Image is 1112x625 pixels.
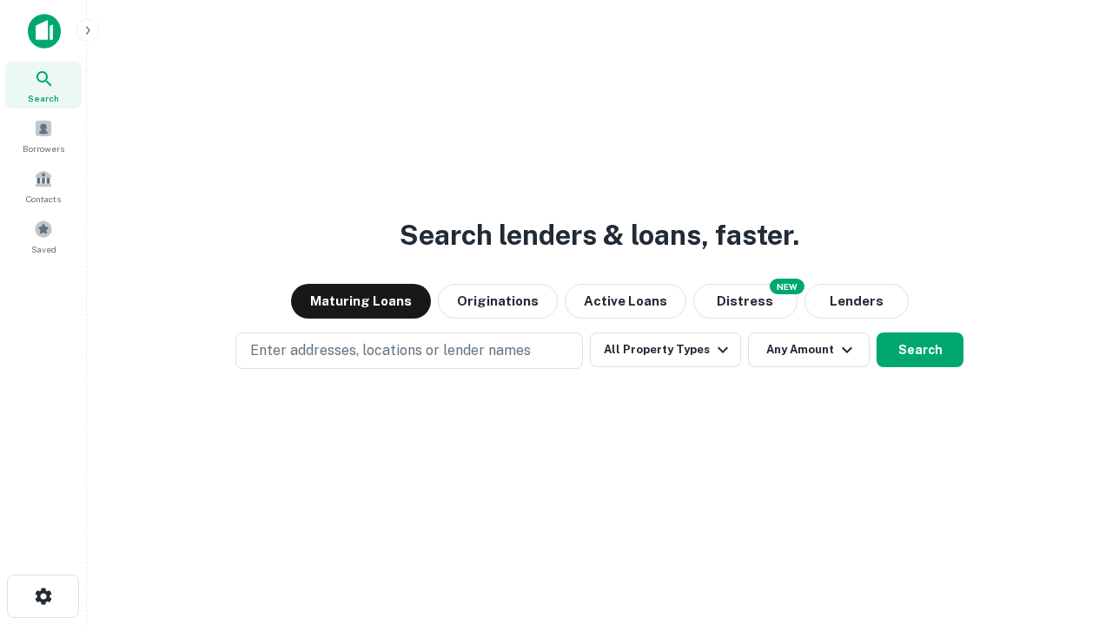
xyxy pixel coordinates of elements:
[26,192,61,206] span: Contacts
[748,332,870,367] button: Any Amount
[565,284,686,319] button: Active Loans
[31,242,56,256] span: Saved
[770,279,804,294] div: NEW
[438,284,558,319] button: Originations
[28,91,59,105] span: Search
[250,340,531,361] p: Enter addresses, locations or lender names
[590,332,741,367] button: All Property Types
[693,284,798,319] button: Search distressed loans with lien and other non-mortgage details.
[23,141,64,155] span: Borrowers
[291,284,431,319] button: Maturing Loans
[28,14,61,49] img: capitalize-icon.png
[400,214,799,256] h3: Search lenders & loans, faster.
[5,112,82,159] a: Borrowers
[877,332,963,367] button: Search
[5,213,82,260] a: Saved
[5,62,82,109] a: Search
[235,332,583,369] button: Enter addresses, locations or lender names
[5,162,82,209] a: Contacts
[1025,486,1112,569] iframe: Chat Widget
[804,284,909,319] button: Lenders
